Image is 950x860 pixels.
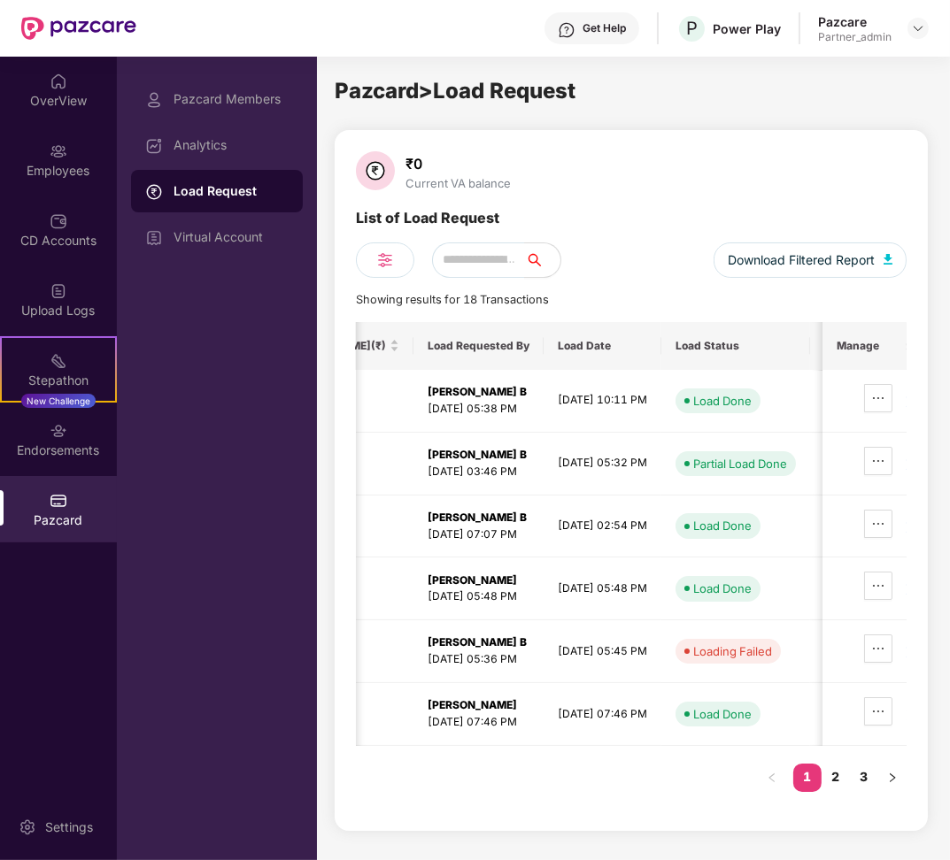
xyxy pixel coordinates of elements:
[428,401,529,418] div: [DATE] 05:38 PM
[686,18,698,39] span: P
[865,517,892,531] span: ellipsis
[428,448,527,461] strong: [PERSON_NAME] B
[864,697,892,726] button: ellipsis
[758,764,786,792] li: Previous Page
[145,229,163,247] img: svg+xml;base64,PHN2ZyBpZD0iVmlydHVhbF9BY2NvdW50IiBkYXRhLW5hbWU9IlZpcnR1YWwgQWNjb3VudCIgeG1sbnM9Im...
[50,492,67,510] img: svg+xml;base64,PHN2ZyBpZD0iUGF6Y2FyZCIgeG1sbnM9Imh0dHA6Ly93d3cudzMub3JnLzIwMDAvc3ZnIiB3aWR0aD0iMj...
[356,151,395,190] img: svg+xml;base64,PHN2ZyB4bWxucz0iaHR0cDovL3d3dy53My5vcmcvMjAwMC9zdmciIHdpZHRoPSIzNiIgaGVpZ2h0PSIzNi...
[714,242,907,278] button: Download Filtered Report
[728,250,875,270] span: Download Filtered Report
[174,92,289,106] div: Pazcard Members
[693,392,752,410] div: Load Done
[864,572,892,600] button: ellipsis
[864,634,892,663] button: ellipsis
[428,651,529,668] div: [DATE] 05:36 PM
[558,21,575,39] img: svg+xml;base64,PHN2ZyBpZD0iSGVscC0zMngzMiIgeG1sbnM9Imh0dHA6Ly93d3cudzMub3JnLzIwMDAvc3ZnIiB3aWR0aD...
[884,254,892,265] img: svg+xml;base64,PHN2ZyB4bWxucz0iaHR0cDovL3d3dy53My5vcmcvMjAwMC9zdmciIHhtbG5zOnhsaW5rPSJodHRwOi8vd3...
[887,772,898,783] span: right
[428,511,527,524] strong: [PERSON_NAME] B
[356,207,499,242] div: List of Load Request
[428,714,529,731] div: [DATE] 07:46 PM
[865,579,892,593] span: ellipsis
[865,704,892,718] span: ellipsis
[2,372,115,389] div: Stepathon
[693,455,787,472] div: Partial Load Done
[21,394,96,408] div: New Challenge
[50,352,67,370] img: svg+xml;base64,PHN2ZyB4bWxucz0iaHR0cDovL3d3dy53My5vcmcvMjAwMC9zdmciIHdpZHRoPSIyMSIgaGVpZ2h0PSIyMC...
[850,764,878,790] a: 3
[693,517,752,534] div: Load Done
[864,510,892,538] button: ellipsis
[823,322,907,370] th: Manage
[693,705,752,723] div: Load Done
[850,764,878,792] li: 3
[428,526,529,543] div: [DATE] 07:07 PM
[524,253,560,267] span: search
[818,30,892,44] div: Partner_admin
[174,182,289,200] div: Load Request
[375,250,396,271] img: svg+xml;base64,PHN2ZyB4bWxucz0iaHR0cDovL3d3dy53My5vcmcvMjAwMC9zdmciIHdpZHRoPSIyNCIgaGVpZ2h0PSIyNC...
[19,818,36,836] img: svg+xml;base64,PHN2ZyBpZD0iU2V0dGluZy0yMHgyMCIgeG1sbnM9Imh0dHA6Ly93d3cudzMub3JnLzIwMDAvc3ZnIiB3aW...
[174,138,289,152] div: Analytics
[713,20,781,37] div: Power Play
[878,764,907,792] button: right
[145,183,163,201] img: svg+xml;base64,PHN2ZyBpZD0iTG9hZF9SZXF1ZXN0IiBkYXRhLW5hbWU9IkxvYWQgUmVxdWVzdCIgeG1sbnM9Imh0dHA6Ly...
[793,764,822,792] li: 1
[544,433,661,495] td: [DATE] 05:32 PM
[402,155,514,173] div: ₹0
[524,242,561,278] button: search
[544,683,661,746] td: [DATE] 07:46 PM
[428,698,517,711] strong: [PERSON_NAME]
[21,17,136,40] img: New Pazcare Logo
[145,137,163,155] img: svg+xml;base64,PHN2ZyBpZD0iRGFzaGJvYXJkIiB4bWxucz0iaHR0cDovL3d3dy53My5vcmcvMjAwMC9zdmciIHdpZHRoPS...
[911,21,925,35] img: svg+xml;base64,PHN2ZyBpZD0iRHJvcGRvd24tMzJ4MzIiIHhtbG5zPSJodHRwOi8vd3d3LnczLm9yZy8yMDAwL3N2ZyIgd2...
[818,13,892,30] div: Pazcare
[428,464,529,480] div: [DATE] 03:46 PM
[428,635,527,649] strong: [PERSON_NAME] B
[693,580,752,597] div: Load Done
[145,91,163,109] img: svg+xml;base64,PHN2ZyBpZD0iUHJvZmlsZSIgeG1sbnM9Imh0dHA6Ly93d3cudzMub3JnLzIwMDAvc3ZnIiB3aWR0aD0iMj...
[864,447,892,475] button: ellipsis
[428,588,529,605] div: [DATE] 05:48 PM
[544,322,661,370] th: Load Date
[865,391,892,405] span: ellipsis
[50,282,67,300] img: svg+xml;base64,PHN2ZyBpZD0iVXBsb2FkX0xvZ3MiIGRhdGEtbmFtZT0iVXBsb2FkIExvZ3MiIHhtbG5zPSJodHRwOi8vd3...
[428,573,517,587] strong: [PERSON_NAME]
[50,422,67,440] img: svg+xml;base64,PHN2ZyBpZD0iRW5kb3JzZW1lbnRzIiB4bWxucz0iaHR0cDovL3d3dy53My5vcmcvMjAwMC9zdmciIHdpZH...
[693,642,772,660] div: Loading Failed
[758,764,786,792] button: left
[544,495,661,558] td: [DATE] 02:54 PM
[793,764,822,790] a: 1
[335,78,575,104] span: Pazcard > Load Request
[40,818,98,836] div: Settings
[356,293,549,306] span: Showing results for 18 Transactions
[50,142,67,160] img: svg+xml;base64,PHN2ZyBpZD0iRW1wbG95ZWVzIiB4bWxucz0iaHR0cDovL3d3dy53My5vcmcvMjAwMC9zdmciIHdpZHRoPS...
[865,641,892,656] span: ellipsis
[413,322,544,370] th: Load Requested By
[767,772,777,783] span: left
[428,385,527,398] strong: [PERSON_NAME] B
[822,764,850,792] li: 2
[661,322,810,370] th: Load Status
[544,370,661,433] td: [DATE] 10:11 PM
[864,384,892,412] button: ellipsis
[544,557,661,620] td: [DATE] 05:48 PM
[583,21,626,35] div: Get Help
[822,764,850,790] a: 2
[174,230,289,244] div: Virtual Account
[50,212,67,230] img: svg+xml;base64,PHN2ZyBpZD0iQ0RfQWNjb3VudHMiIGRhdGEtbmFtZT0iQ0QgQWNjb3VudHMiIHhtbG5zPSJodHRwOi8vd3...
[402,176,514,190] div: Current VA balance
[865,454,892,468] span: ellipsis
[878,764,907,792] li: Next Page
[544,620,661,683] td: [DATE] 05:45 PM
[50,73,67,90] img: svg+xml;base64,PHN2ZyBpZD0iSG9tZSIgeG1sbnM9Imh0dHA6Ly93d3cudzMub3JnLzIwMDAvc3ZnIiB3aWR0aD0iMjAiIG...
